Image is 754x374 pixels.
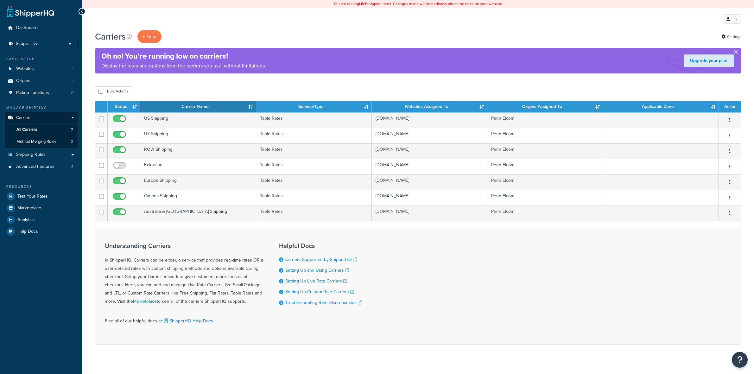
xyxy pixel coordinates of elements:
td: Table Rates [256,112,372,128]
li: Websites [5,63,78,75]
td: ROW Shipping [140,143,256,159]
a: All Carriers 7 [5,124,78,136]
button: Open Resource Center [732,352,748,368]
div: In ShipperHQ, Carriers can be either, a service that provides real-time rates OR a user-defined r... [105,242,263,306]
td: Canada Shipping [140,190,256,206]
span: 1 [72,78,73,84]
th: Websites Assigned To: activate to sort column ascending [372,101,487,112]
td: Table Rates [256,206,372,221]
th: Carrier Name: activate to sort column ascending [140,101,256,112]
td: Penn Elcom [487,112,603,128]
th: Service/Type: activate to sort column ascending [256,101,372,112]
li: Pickup Locations [5,87,78,99]
a: Analytics [5,214,78,225]
a: Settings [721,32,741,41]
div: Find all of our helpful docs at: [105,312,263,325]
div: Basic Setup [5,56,78,62]
b: LIVE [359,1,367,7]
div: Resources [5,184,78,189]
li: Advanced Features [5,161,78,173]
span: Marketplace [17,206,41,211]
td: Europe Shipping [140,174,256,190]
td: [DOMAIN_NAME] [372,112,487,128]
td: [DOMAIN_NAME] [372,143,487,159]
h1: Carriers [95,30,126,43]
a: Websites 1 [5,63,78,75]
span: 2 [71,164,73,169]
span: Dashboard [16,25,38,31]
span: Scope: Live [16,41,38,47]
a: Test Your Rates [5,191,78,202]
a: Setting Up Custom Rate Carriers [285,288,354,295]
td: Penn Elcom [487,143,603,159]
td: Extrusion [140,159,256,174]
a: Setting Up Live Rate Carriers [285,278,347,284]
a: Advanced Features 2 [5,161,78,173]
td: Australia & [GEOGRAPHIC_DATA] Shipping [140,206,256,221]
li: Origins [5,75,78,87]
a: Carriers [5,112,78,124]
td: [DOMAIN_NAME] [372,159,487,174]
h4: Oh no! You’re running low on carriers! [101,51,266,61]
td: [DOMAIN_NAME] [372,174,487,190]
th: Action [719,101,741,112]
td: Table Rates [256,143,372,159]
span: Test Your Rates [17,194,48,199]
td: Penn Elcom [487,206,603,221]
a: ShipperHQ Home [7,5,54,17]
button: Bulk Actions [95,86,132,96]
span: Origins [16,78,30,84]
td: [DOMAIN_NAME] [372,190,487,206]
h3: Understanding Carriers [105,242,263,249]
span: 7 [71,127,73,132]
h3: Helpful Docs [279,242,362,249]
span: Advanced Features [16,164,54,169]
li: All Carriers [5,124,78,136]
span: 1 [72,66,73,72]
td: US Shipping [140,112,256,128]
a: Troubleshooting Rate Discrepancies [285,299,362,306]
td: Table Rates [256,190,372,206]
td: Penn Elcom [487,159,603,174]
td: [DOMAIN_NAME] [372,206,487,221]
a: Marketplace [5,202,78,214]
td: Penn Elcom [487,174,603,190]
span: Shipping Rules [16,152,46,157]
th: Status: activate to sort column ascending [108,101,140,112]
a: Help Docs [5,226,78,237]
li: Method Merging Rules [5,136,78,148]
span: Pickup Locations [16,90,49,96]
td: Table Rates [256,128,372,143]
td: Table Rates [256,159,372,174]
a: Carriers Supported by ShipperHQ [285,256,357,263]
span: Analytics [17,217,35,223]
td: Table Rates [256,174,372,190]
span: All Carriers [16,127,37,132]
a: Marketplace [133,298,157,305]
td: [DOMAIN_NAME] [372,128,487,143]
th: Applicable Zone: activate to sort column ascending [603,101,719,112]
span: Help Docs [17,229,38,234]
a: Dashboard [5,22,78,34]
span: Websites [16,66,34,72]
a: Method Merging Rules 2 [5,136,78,148]
a: Shipping Rules [5,149,78,161]
a: Origins 1 [5,75,78,87]
li: Carriers [5,112,78,148]
span: 0 [71,90,73,96]
span: Carriers [16,115,32,121]
a: Setting Up and Using Carriers [285,267,349,274]
td: Penn Elcom [487,128,603,143]
td: UK Shipping [140,128,256,143]
span: Method Merging Rules [16,139,56,144]
p: Display the rates and options from the carriers you use, without limitations. [101,61,266,70]
th: Origins Assigned To: activate to sort column ascending [487,101,603,112]
a: Upgrade your plan [684,54,734,67]
a: Pickup Locations 0 [5,87,78,99]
